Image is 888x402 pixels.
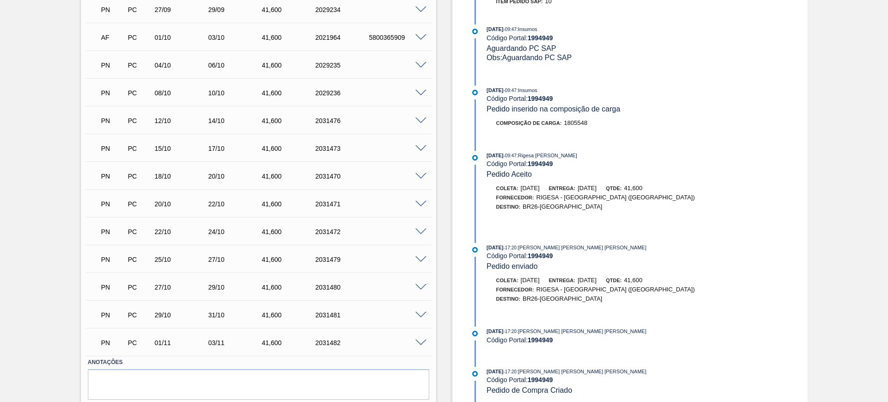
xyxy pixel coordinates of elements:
[523,295,602,302] span: BR26-[GEOGRAPHIC_DATA]
[125,256,153,263] div: Pedido de Compra
[487,160,706,167] div: Código Portal:
[152,145,212,152] div: 15/10/2025
[528,34,553,42] strong: 1994949
[206,89,266,97] div: 10/10/2025
[101,6,124,13] p: PN
[259,117,320,124] div: 41,600
[487,170,532,178] span: Pedido Aceito
[313,117,373,124] div: 2031476
[496,204,521,210] span: Destino:
[606,278,622,283] span: Qtde:
[99,333,127,353] div: Pedido em Negociação
[504,245,517,250] span: - 17:20
[487,44,556,52] span: Aguardando PC SAP
[206,62,266,69] div: 06/10/2025
[152,89,212,97] div: 08/10/2025
[504,88,517,93] span: - 09:47
[125,6,153,13] div: Pedido de Compra
[101,284,124,291] p: PN
[472,155,478,161] img: atual
[206,284,266,291] div: 29/10/2025
[496,195,534,200] span: Fornecedor:
[578,185,597,192] span: [DATE]
[487,245,503,250] span: [DATE]
[487,105,620,113] span: Pedido inserido na composição de carga
[259,145,320,152] div: 41,600
[487,376,706,383] div: Código Portal:
[125,117,153,124] div: Pedido de Compra
[259,62,320,69] div: 41,600
[101,339,124,346] p: PN
[99,249,127,270] div: Pedido em Negociação
[504,369,517,374] span: - 17:20
[125,89,153,97] div: Pedido de Compra
[206,34,266,41] div: 03/10/2025
[313,200,373,208] div: 2031471
[206,228,266,235] div: 24/10/2025
[152,6,212,13] div: 27/09/2025
[125,62,153,69] div: Pedido de Compra
[528,252,553,260] strong: 1994949
[259,311,320,319] div: 41,600
[101,117,124,124] p: PN
[206,173,266,180] div: 20/10/2025
[487,153,503,158] span: [DATE]
[152,173,212,180] div: 18/10/2025
[528,336,553,344] strong: 1994949
[536,286,695,293] span: RIGESA - [GEOGRAPHIC_DATA] ([GEOGRAPHIC_DATA])
[313,311,373,319] div: 2031481
[152,284,212,291] div: 27/10/2025
[606,186,622,191] span: Qtde:
[517,153,577,158] span: : Rigesa [PERSON_NAME]
[487,262,537,270] span: Pedido enviado
[259,89,320,97] div: 41,600
[517,87,537,93] span: : Insumos
[152,200,212,208] div: 20/10/2025
[125,34,153,41] div: Pedido de Compra
[496,120,562,126] span: Composição de Carga :
[101,89,124,97] p: PN
[472,371,478,377] img: atual
[206,200,266,208] div: 22/10/2025
[99,27,127,48] div: Aguardando Faturamento
[101,34,124,41] p: AF
[549,186,575,191] span: Entrega:
[487,336,706,344] div: Código Portal:
[517,245,647,250] span: : [PERSON_NAME] [PERSON_NAME] [PERSON_NAME]
[313,284,373,291] div: 2031480
[528,160,553,167] strong: 1994949
[564,119,587,126] span: 1805548
[259,173,320,180] div: 41,600
[496,287,534,292] span: Fornecedor:
[99,55,127,75] div: Pedido em Negociação
[259,339,320,346] div: 41,600
[517,328,647,334] span: : [PERSON_NAME] [PERSON_NAME] [PERSON_NAME]
[259,228,320,235] div: 41,600
[125,228,153,235] div: Pedido de Compra
[152,339,212,346] div: 01/11/2025
[101,256,124,263] p: PN
[487,26,503,32] span: [DATE]
[259,256,320,263] div: 41,600
[101,311,124,319] p: PN
[152,311,212,319] div: 29/10/2025
[99,138,127,159] div: Pedido em Negociação
[496,278,518,283] span: Coleta:
[624,185,642,192] span: 41,600
[125,311,153,319] div: Pedido de Compra
[528,95,553,102] strong: 1994949
[125,145,153,152] div: Pedido de Compra
[521,277,540,284] span: [DATE]
[206,117,266,124] div: 14/10/2025
[259,6,320,13] div: 41,600
[313,34,373,41] div: 2021964
[101,62,124,69] p: PN
[367,34,427,41] div: 5800365909
[99,83,127,103] div: Pedido em Negociação
[487,87,503,93] span: [DATE]
[313,89,373,97] div: 2029236
[152,34,212,41] div: 01/10/2025
[259,34,320,41] div: 41,600
[487,34,706,42] div: Código Portal:
[313,145,373,152] div: 2031473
